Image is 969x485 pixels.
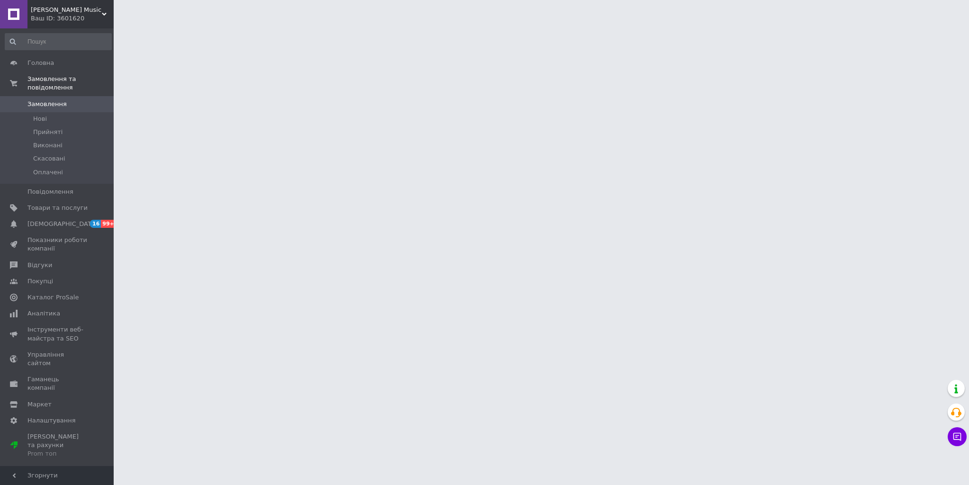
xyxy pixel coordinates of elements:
[27,204,88,212] span: Товари та послуги
[33,115,47,123] span: Нові
[33,128,63,136] span: Прийняті
[27,375,88,392] span: Гаманець компанії
[27,188,73,196] span: Повідомлення
[33,141,63,150] span: Виконані
[27,236,88,253] span: Показники роботи компанії
[27,293,79,302] span: Каталог ProSale
[27,449,88,458] div: Prom топ
[27,75,114,92] span: Замовлення та повідомлення
[27,325,88,342] span: Інструменти веб-майстра та SEO
[27,100,67,108] span: Замовлення
[27,59,54,67] span: Головна
[27,309,60,318] span: Аналітика
[5,33,112,50] input: Пошук
[27,432,88,458] span: [PERSON_NAME] та рахунки
[27,261,52,269] span: Відгуки
[31,14,114,23] div: Ваш ID: 3601620
[27,400,52,409] span: Маркет
[948,427,967,446] button: Чат з покупцем
[31,6,102,14] span: Leo Music
[27,350,88,368] span: Управління сайтом
[33,154,65,163] span: Скасовані
[90,220,101,228] span: 16
[27,277,53,286] span: Покупці
[33,168,63,177] span: Оплачені
[101,220,117,228] span: 99+
[27,416,76,425] span: Налаштування
[27,220,98,228] span: [DEMOGRAPHIC_DATA]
